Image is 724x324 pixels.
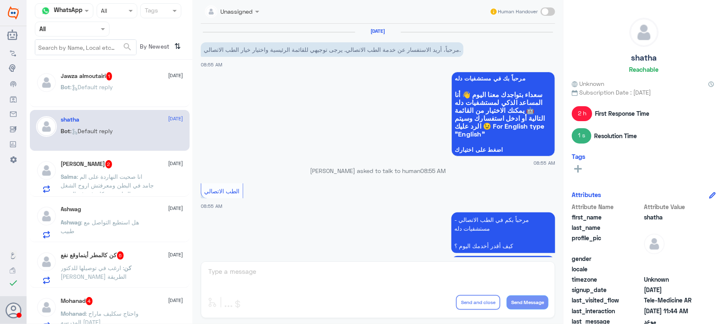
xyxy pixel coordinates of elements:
[572,202,642,211] span: Attribute Name
[144,6,158,17] div: Tags
[631,53,657,63] h5: shatha
[61,251,124,260] h5: كن كالمطر أينماوقع نفع
[71,83,113,90] span: : Default reply
[572,234,642,253] span: profile_pic
[61,173,154,197] span: : انا صحيت النهاردة على الم جامد في البطن ومعرفتش اروح الشغل النهارده هو كان في فم المعدة
[644,296,704,305] span: Tele-Medicine AR
[455,75,552,82] span: مرحباً بك في مستشفيات دله
[455,146,552,153] span: اضغط على اختيارك
[168,251,183,258] span: [DATE]
[105,160,112,168] span: 2
[572,213,642,222] span: first_name
[5,302,21,318] button: Avatar
[61,264,127,280] span: : ارغب في توصيلها للدكتور [PERSON_NAME] الطريقة
[451,212,555,253] p: 13/10/2025, 8:55 AM
[61,206,81,213] h5: Ashwag
[572,106,592,121] span: 2 h
[61,160,112,168] h5: Salma Aboubakr
[61,127,71,134] span: Bot
[572,296,642,305] span: last_visited_flow
[36,160,57,181] img: defaultAdmin.png
[644,265,704,273] span: null
[629,66,658,73] h6: Reachable
[594,132,637,140] span: Resolution Time
[572,88,716,97] span: Subscription Date : [DATE]
[168,205,183,212] span: [DATE]
[644,254,704,263] span: null
[8,278,18,288] i: check
[106,72,112,80] span: 1
[498,8,538,15] span: Human Handover
[572,307,642,315] span: last_interaction
[168,297,183,304] span: [DATE]
[61,116,80,123] h5: shatha
[168,72,183,79] span: [DATE]
[205,188,240,195] span: الطب الاتصالي
[36,297,57,318] img: defaultAdmin.png
[61,83,71,90] span: Bot
[35,40,136,55] input: Search by Name, Local etc…
[124,264,132,271] span: كن
[137,39,171,56] span: By Newest
[201,42,463,57] p: 13/10/2025, 8:55 AM
[455,90,552,138] span: سعداء بتواجدك معنا اليوم 👋 أنا المساعد الذكي لمستشفيات دله 🤖 يمكنك الاختيار من القائمة التالية أو...
[39,5,52,17] img: whatsapp.png
[36,116,57,137] img: defaultAdmin.png
[117,251,124,260] span: 6
[572,254,642,263] span: gender
[644,213,704,222] span: shatha
[451,256,555,288] p: 13/10/2025, 8:55 AM
[36,251,57,272] img: defaultAdmin.png
[572,265,642,273] span: locale
[61,219,81,226] span: Ashwag
[168,160,183,167] span: [DATE]
[572,223,642,232] span: last_name
[36,72,57,93] img: defaultAdmin.png
[8,6,19,19] img: Widebot Logo
[122,40,132,54] button: search
[86,297,93,305] span: 4
[201,166,555,175] p: [PERSON_NAME] asked to talk to human
[61,219,139,234] span: : هل استطيع التواصل مع طبيب
[421,167,446,174] span: 08:55 AM
[572,79,604,88] span: Unknown
[61,297,93,305] h5: Mohanad
[572,285,642,294] span: signup_date
[644,202,704,211] span: Attribute Value
[630,18,658,46] img: defaultAdmin.png
[122,42,132,52] span: search
[456,295,500,310] button: Send and close
[572,275,642,284] span: timezone
[201,203,222,209] span: 08:55 AM
[61,310,86,317] span: Mohanad
[71,127,113,134] span: : Default reply
[201,62,222,67] span: 08:55 AM
[168,115,183,122] span: [DATE]
[507,295,548,309] button: Send Message
[355,28,401,34] h6: [DATE]
[175,39,181,53] i: ⇅
[644,275,704,284] span: Unknown
[61,72,112,80] h5: Jawza almoutairi
[644,307,704,315] span: 2025-10-13T08:44:47.3998893Z
[595,109,649,118] span: First Response Time
[572,128,591,143] span: 1 s
[572,153,585,160] h6: Tags
[572,191,601,198] h6: Attributes
[36,206,57,227] img: defaultAdmin.png
[534,159,555,166] span: 08:55 AM
[644,234,665,254] img: defaultAdmin.png
[61,173,77,180] span: Salma
[644,285,704,294] span: 2025-10-13T05:55:50.176Z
